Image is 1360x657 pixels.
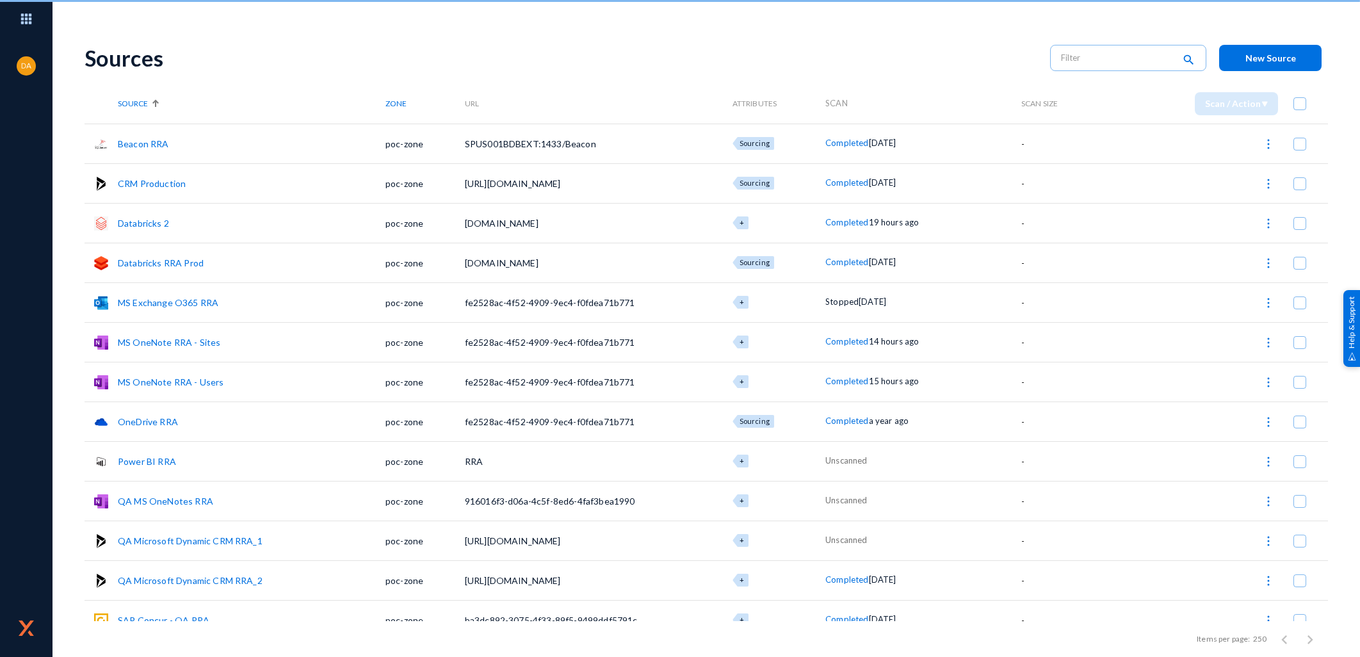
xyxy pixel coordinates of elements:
[385,322,465,362] td: poc-zone
[740,298,744,306] span: +
[1272,626,1297,652] button: Previous page
[1021,124,1101,163] td: -
[1348,352,1356,361] img: help_support.svg
[1262,535,1275,547] img: icon-more.svg
[869,416,909,426] span: a year ago
[1262,376,1275,389] img: icon-more.svg
[733,99,777,108] span: Attributes
[385,203,465,243] td: poc-zone
[118,456,176,467] a: Power BI RRA
[118,535,263,546] a: QA Microsoft Dynamic CRM RRA_1
[1021,282,1101,322] td: -
[1262,574,1275,587] img: icon-more.svg
[869,376,919,386] span: 15 hours ago
[869,574,896,585] span: [DATE]
[869,336,919,346] span: 14 hours ago
[1262,455,1275,468] img: icon-more.svg
[740,615,744,624] span: +
[1219,45,1322,71] button: New Source
[1021,362,1101,401] td: -
[1061,48,1174,67] input: Filter
[465,218,538,229] span: [DOMAIN_NAME]
[1021,243,1101,282] td: -
[1021,481,1101,521] td: -
[94,137,108,151] img: sqlserver.png
[1021,401,1101,441] td: -
[1021,203,1101,243] td: -
[869,257,896,267] span: [DATE]
[385,560,465,600] td: poc-zone
[94,415,108,429] img: onedrive.png
[825,376,868,386] span: Completed
[7,5,45,33] img: app launcher
[1262,257,1275,270] img: icon-more.svg
[385,401,465,441] td: poc-zone
[465,416,635,427] span: fe2528ac-4f52-4909-9ec4-f0fdea71b771
[465,99,479,108] span: URL
[94,494,108,508] img: onenote.png
[1021,600,1101,640] td: -
[1262,138,1275,150] img: icon-more.svg
[740,417,770,425] span: Sourcing
[385,163,465,203] td: poc-zone
[94,177,108,191] img: microsoftdynamics365.svg
[385,441,465,481] td: poc-zone
[869,177,896,188] span: [DATE]
[94,296,108,310] img: o365mail.svg
[740,179,770,187] span: Sourcing
[1181,52,1196,69] mat-icon: search
[465,257,538,268] span: [DOMAIN_NAME]
[1021,99,1058,108] span: Scan Size
[1262,336,1275,349] img: icon-more.svg
[740,258,770,266] span: Sourcing
[94,336,108,350] img: onenote.png
[465,456,483,467] span: RRA
[1245,53,1296,63] span: New Source
[118,138,169,149] a: Beacon RRA
[118,575,263,586] a: QA Microsoft Dynamic CRM RRA_2
[385,243,465,282] td: poc-zone
[1343,290,1360,367] div: Help & Support
[465,377,635,387] span: fe2528ac-4f52-4909-9ec4-f0fdea71b771
[1262,177,1275,190] img: icon-more.svg
[385,282,465,322] td: poc-zone
[385,99,465,108] div: Zone
[94,216,108,231] img: databricks.png
[465,496,635,507] span: 916016f3-d06a-4c5f-8ed6-4faf3bea1990
[94,613,108,628] img: sapconcur.svg
[385,521,465,560] td: poc-zone
[825,296,859,307] span: Stopped
[118,99,148,108] span: Source
[94,256,108,270] img: databricksfs.png
[465,337,635,348] span: fe2528ac-4f52-4909-9ec4-f0fdea71b771
[869,138,896,148] span: [DATE]
[385,600,465,640] td: poc-zone
[825,257,868,267] span: Completed
[385,362,465,401] td: poc-zone
[118,218,169,229] a: Databricks 2
[118,337,221,348] a: MS OneNote RRA - Sites
[118,615,209,626] a: SAP Concur - QA RRA
[1262,217,1275,230] img: icon-more.svg
[825,336,868,346] span: Completed
[1262,495,1275,508] img: icon-more.svg
[1262,614,1275,627] img: icon-more.svg
[1262,296,1275,309] img: icon-more.svg
[740,457,744,465] span: +
[118,297,218,308] a: MS Exchange O365 RRA
[869,614,896,624] span: [DATE]
[825,574,868,585] span: Completed
[85,45,1037,71] div: Sources
[825,495,867,505] span: Unscanned
[465,535,561,546] span: [URL][DOMAIN_NAME]
[825,535,867,545] span: Unscanned
[825,177,868,188] span: Completed
[825,138,868,148] span: Completed
[1262,416,1275,428] img: icon-more.svg
[385,124,465,163] td: poc-zone
[1021,441,1101,481] td: -
[385,481,465,521] td: poc-zone
[1253,633,1267,645] div: 250
[825,416,868,426] span: Completed
[859,296,886,307] span: [DATE]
